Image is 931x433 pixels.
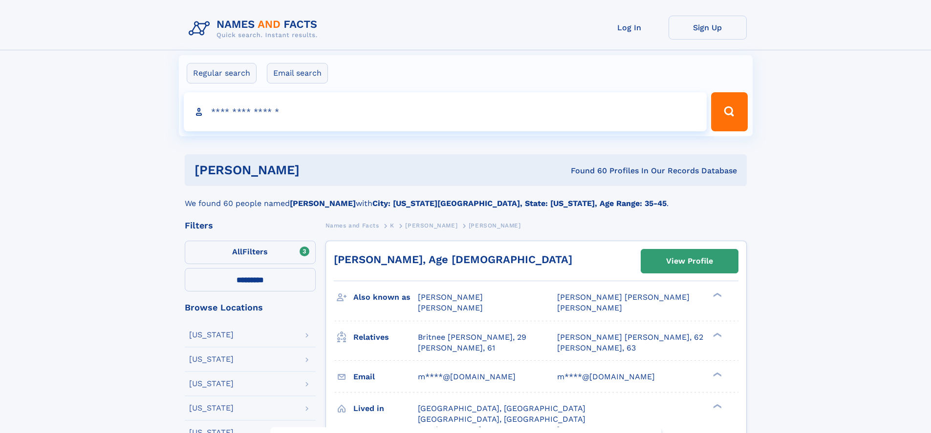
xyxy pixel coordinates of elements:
label: Regular search [187,63,257,83]
span: All [232,247,242,256]
div: We found 60 people named with . [185,186,747,209]
a: [PERSON_NAME] [405,219,457,231]
span: [PERSON_NAME] [557,303,622,312]
div: ❯ [711,403,722,409]
span: [PERSON_NAME] [469,222,521,229]
div: [US_STATE] [189,355,234,363]
a: K [390,219,394,231]
span: [GEOGRAPHIC_DATA], [GEOGRAPHIC_DATA] [418,414,585,424]
label: Filters [185,241,316,264]
div: ❯ [711,371,722,377]
div: [US_STATE] [189,404,234,412]
a: [PERSON_NAME], 63 [557,343,636,353]
h1: [PERSON_NAME] [195,164,435,176]
a: [PERSON_NAME] [PERSON_NAME], 62 [557,332,703,343]
span: [PERSON_NAME] [PERSON_NAME] [557,292,690,302]
span: [PERSON_NAME] [418,303,483,312]
div: [US_STATE] [189,380,234,388]
span: [PERSON_NAME] [418,292,483,302]
label: Email search [267,63,328,83]
img: Logo Names and Facts [185,16,325,42]
span: K [390,222,394,229]
span: [GEOGRAPHIC_DATA], [GEOGRAPHIC_DATA] [418,404,585,413]
a: Sign Up [669,16,747,40]
div: Filters [185,221,316,230]
h3: Also known as [353,289,418,306]
a: [PERSON_NAME], 61 [418,343,495,353]
a: Britnee [PERSON_NAME], 29 [418,332,526,343]
div: ❯ [711,331,722,338]
span: [PERSON_NAME] [405,222,457,229]
div: ❯ [711,292,722,298]
a: [PERSON_NAME], Age [DEMOGRAPHIC_DATA] [334,253,572,266]
button: Search Button [711,92,747,131]
a: Log In [590,16,669,40]
b: City: [US_STATE][GEOGRAPHIC_DATA], State: [US_STATE], Age Range: 35-45 [372,199,667,208]
a: Names and Facts [325,219,379,231]
input: search input [184,92,707,131]
a: View Profile [641,249,738,273]
div: View Profile [666,250,713,272]
h3: Email [353,369,418,385]
h3: Lived in [353,400,418,417]
div: Found 60 Profiles In Our Records Database [435,165,737,176]
h3: Relatives [353,329,418,346]
b: [PERSON_NAME] [290,199,356,208]
div: [US_STATE] [189,331,234,339]
div: Browse Locations [185,303,316,312]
